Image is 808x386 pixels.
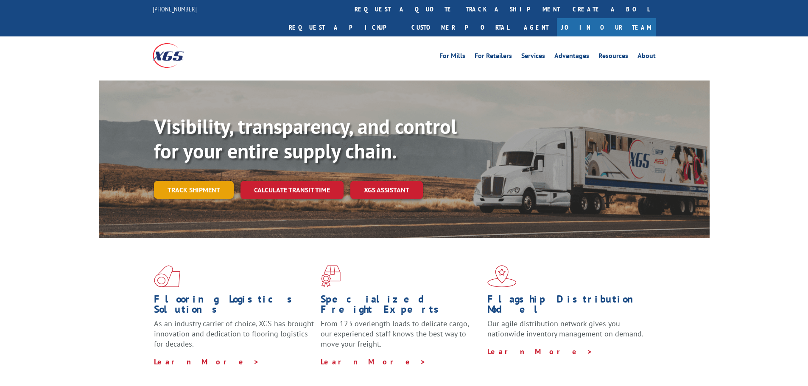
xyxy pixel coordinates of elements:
[487,294,648,319] h1: Flagship Distribution Model
[154,357,260,367] a: Learn More >
[439,53,465,62] a: For Mills
[637,53,656,62] a: About
[405,18,515,36] a: Customer Portal
[487,319,643,339] span: Our agile distribution network gives you nationwide inventory management on demand.
[282,18,405,36] a: Request a pickup
[557,18,656,36] a: Join Our Team
[321,294,481,319] h1: Specialized Freight Experts
[521,53,545,62] a: Services
[240,181,344,199] a: Calculate transit time
[321,265,341,287] img: xgs-icon-focused-on-flooring-red
[487,347,593,356] a: Learn More >
[515,18,557,36] a: Agent
[321,357,426,367] a: Learn More >
[350,181,423,199] a: XGS ASSISTANT
[554,53,589,62] a: Advantages
[154,294,314,319] h1: Flooring Logistics Solutions
[487,265,517,287] img: xgs-icon-flagship-distribution-model-red
[598,53,628,62] a: Resources
[154,181,234,199] a: Track shipment
[154,113,457,164] b: Visibility, transparency, and control for your entire supply chain.
[475,53,512,62] a: For Retailers
[153,5,197,13] a: [PHONE_NUMBER]
[154,265,180,287] img: xgs-icon-total-supply-chain-intelligence-red
[154,319,314,349] span: As an industry carrier of choice, XGS has brought innovation and dedication to flooring logistics...
[321,319,481,356] p: From 123 overlength loads to delicate cargo, our experienced staff knows the best way to move you...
